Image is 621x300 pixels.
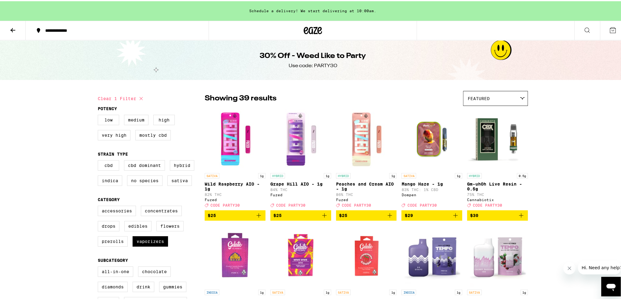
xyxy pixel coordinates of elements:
[401,209,462,219] button: Add to bag
[521,288,528,294] p: 1g
[98,220,119,230] label: Drops
[455,288,462,294] p: 1g
[401,172,416,177] p: SATIVA
[401,224,462,285] img: Tempo - OG Grape AIO - 1g
[270,172,285,177] p: HYBRID
[270,192,331,196] div: Fuzed
[339,212,347,217] span: $25
[205,209,265,219] button: Add to bag
[467,108,528,209] a: Open page for Gm-uhOh Live Resin - 0.5g from Cannabiotix
[124,159,165,169] label: CBD Dominant
[270,224,331,285] img: Gelato - Mowie Wowie Live Resin - 1g
[98,257,128,262] legend: Subcategory
[210,202,240,206] span: CODE PARTY30
[467,191,528,195] p: 75% THC
[205,191,265,195] p: 82% THC
[336,224,397,285] img: Gelato - Strawberry Cough - 1g
[98,150,128,155] legend: Strain Type
[205,224,265,285] img: Gelato - Bubba Kush - 1g
[258,288,265,294] p: 1g
[578,260,621,273] iframe: Message from company
[205,172,219,177] p: SATIVA
[276,202,305,206] span: CODE PARTY30
[205,108,265,169] img: Fuzed - Wild Raspberry AIO - 1g
[270,108,331,169] img: Fuzed - Grape Hill AIO - 1g
[336,209,397,219] button: Add to bag
[98,159,119,169] label: CBD
[205,197,265,201] div: Fuzed
[401,192,462,196] div: Dompen
[467,172,482,177] p: HYBRID
[401,288,416,294] p: INDICA
[270,108,331,209] a: Open page for Grape Hill AIO - 1g from Fuzed
[135,129,171,139] label: Mostly CBD
[270,209,331,219] button: Add to bag
[156,220,184,230] label: Flowers
[124,220,152,230] label: Edibles
[324,288,331,294] p: 1g
[473,202,502,206] span: CODE PARTY30
[467,197,528,201] div: Cannabiotix
[407,202,437,206] span: CODE PARTY30
[98,204,136,215] label: Accessories
[389,288,396,294] p: 1g
[133,280,154,291] label: Drink
[270,288,285,294] p: SATIVA
[342,202,371,206] span: CODE PARTY30
[205,92,276,103] p: Showing 39 results
[336,288,351,294] p: SATIVA
[404,212,413,217] span: $29
[98,114,119,124] label: Low
[336,197,397,201] div: Fuzed
[401,180,462,185] p: Mango Haze - 1g
[470,212,478,217] span: $30
[124,114,148,124] label: Medium
[4,4,44,9] span: Hi. Need any help?
[98,196,120,201] legend: Category
[336,108,397,169] img: Fuzed - Peaches and Cream AIO - 1g
[455,172,462,177] p: 1g
[205,288,219,294] p: INDICA
[127,174,163,185] label: No Species
[563,261,575,273] iframe: Close message
[98,174,122,185] label: Indica
[401,108,462,209] a: Open page for Mango Haze - 1g from Dompen
[270,186,331,190] p: 84% THC
[467,288,482,294] p: SATIVA
[467,180,528,190] p: Gm-uhOh Live Resin - 0.5g
[468,95,490,100] span: Featured
[98,265,133,276] label: All-In-One
[517,172,528,177] p: 0.5g
[205,180,265,190] p: Wild Raspberry AIO - 1g
[401,108,462,169] img: Dompen - Mango Haze - 1g
[170,159,194,169] label: Hybrid
[270,180,331,185] p: Grape Hill AIO - 1g
[467,224,528,285] img: Tempo - Cherry Passion Ice AIO - 1g
[133,235,168,245] label: Vaporizers
[401,186,462,190] p: 83% THC: 1% CBD
[205,108,265,209] a: Open page for Wild Raspberry AIO - 1g from Fuzed
[336,180,397,190] p: Peaches and Cream AIO - 1g
[336,172,351,177] p: HYBRID
[98,90,145,105] button: Clear 1 filter
[324,172,331,177] p: 1g
[258,172,265,177] p: 1g
[159,280,186,291] label: Gummies
[289,61,337,68] div: Use code: PARTY30
[260,50,366,60] h1: 30% Off - Weed Like to Party
[167,174,192,185] label: Sativa
[138,265,171,276] label: Chocolate
[153,114,175,124] label: High
[467,108,528,169] img: Cannabiotix - Gm-uhOh Live Resin - 0.5g
[141,204,182,215] label: Concentrates
[336,108,397,209] a: Open page for Peaches and Cream AIO - 1g from Fuzed
[389,172,396,177] p: 1g
[601,276,621,295] iframe: Button to launch messaging window
[467,209,528,219] button: Add to bag
[98,235,128,245] label: Prerolls
[273,212,282,217] span: $25
[208,212,216,217] span: $25
[98,105,117,110] legend: Potency
[336,191,397,195] p: 86% THC
[98,129,130,139] label: Very High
